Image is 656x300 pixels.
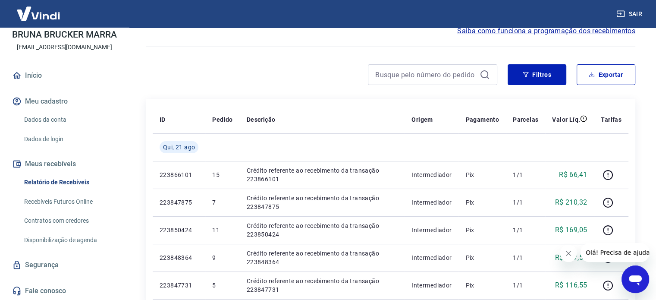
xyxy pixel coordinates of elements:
p: Intermediador [411,198,452,207]
img: Vindi [10,0,66,27]
p: Crédito referente ao recebimento da transação 223850424 [247,221,398,239]
p: 223848364 [160,253,198,262]
p: Crédito referente ao recebimento da transação 223848364 [247,249,398,266]
button: Filtros [508,64,566,85]
p: 1/1 [513,171,538,179]
p: BRUNA BRUCKER MARRA [12,30,116,39]
iframe: Botão para abrir a janela de mensagens [621,265,649,293]
a: Segurança [10,256,119,275]
p: 223847731 [160,281,198,290]
p: 11 [212,226,232,234]
p: Pix [465,171,499,179]
iframe: Mensagem da empresa [581,243,649,262]
a: Recebíveis Futuros Online [21,193,119,211]
p: 5 [212,281,232,290]
p: R$ 66,41 [559,170,587,180]
p: Parcelas [513,115,538,124]
span: Qui, 21 ago [163,143,195,152]
p: 1/1 [513,198,538,207]
p: Intermediador [411,281,452,290]
p: [EMAIL_ADDRESS][DOMAIN_NAME] [17,43,112,52]
p: 1/1 [513,281,538,290]
p: 7 [212,198,232,207]
input: Busque pelo número do pedido [375,68,476,81]
p: Pix [465,198,499,207]
p: Tarifas [601,115,621,124]
span: Olá! Precisa de ajuda? [5,6,72,13]
p: 1/1 [513,253,538,262]
a: Início [10,66,119,85]
p: R$ 127,50 [555,253,587,263]
a: Relatório de Recebíveis [21,174,119,191]
p: Pix [465,253,499,262]
button: Sair [615,6,646,22]
p: Valor Líq. [552,115,580,124]
iframe: Fechar mensagem [560,245,577,262]
p: 15 [212,171,232,179]
p: 9 [212,253,232,262]
p: Origem [411,115,433,124]
p: Pedido [212,115,232,124]
a: Disponibilização de agenda [21,231,119,249]
p: 223866101 [160,171,198,179]
p: 223847875 [160,198,198,207]
a: Contratos com credores [21,212,119,230]
p: R$ 169,05 [555,225,587,235]
p: Crédito referente ao recebimento da transação 223847875 [247,194,398,211]
p: Pix [465,226,499,234]
p: Intermediador [411,226,452,234]
button: Exportar [577,64,635,85]
p: Intermediador [411,253,452,262]
p: R$ 116,55 [555,280,587,291]
button: Meu cadastro [10,92,119,111]
p: Pix [465,281,499,290]
p: Pagamento [465,115,499,124]
button: Meus recebíveis [10,155,119,174]
p: R$ 210,32 [555,197,587,208]
p: Descrição [247,115,276,124]
a: Dados de login [21,130,119,148]
p: 1/1 [513,226,538,234]
a: Dados da conta [21,111,119,129]
a: Saiba como funciona a programação dos recebimentos [457,26,635,36]
p: ID [160,115,166,124]
p: 223850424 [160,226,198,234]
p: Crédito referente ao recebimento da transação 223866101 [247,166,398,183]
p: Crédito referente ao recebimento da transação 223847731 [247,277,398,294]
p: Intermediador [411,171,452,179]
